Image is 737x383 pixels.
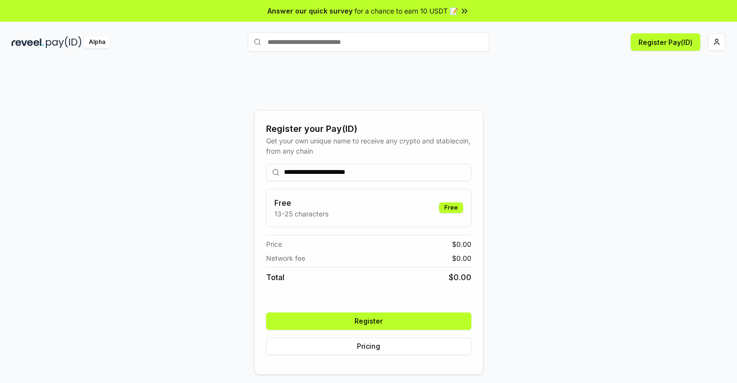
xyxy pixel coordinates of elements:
[266,253,305,263] span: Network fee
[452,239,471,249] span: $ 0.00
[449,271,471,283] span: $ 0.00
[274,197,328,209] h3: Free
[266,122,471,136] div: Register your Pay(ID)
[266,338,471,355] button: Pricing
[266,271,284,283] span: Total
[266,136,471,156] div: Get your own unique name to receive any crypto and stablecoin, from any chain
[354,6,458,16] span: for a chance to earn 10 USDT 📝
[274,209,328,219] p: 13-25 characters
[266,312,471,330] button: Register
[631,33,700,51] button: Register Pay(ID)
[268,6,353,16] span: Answer our quick survey
[12,36,44,48] img: reveel_dark
[266,239,282,249] span: Price
[439,202,463,213] div: Free
[46,36,82,48] img: pay_id
[452,253,471,263] span: $ 0.00
[84,36,111,48] div: Alpha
